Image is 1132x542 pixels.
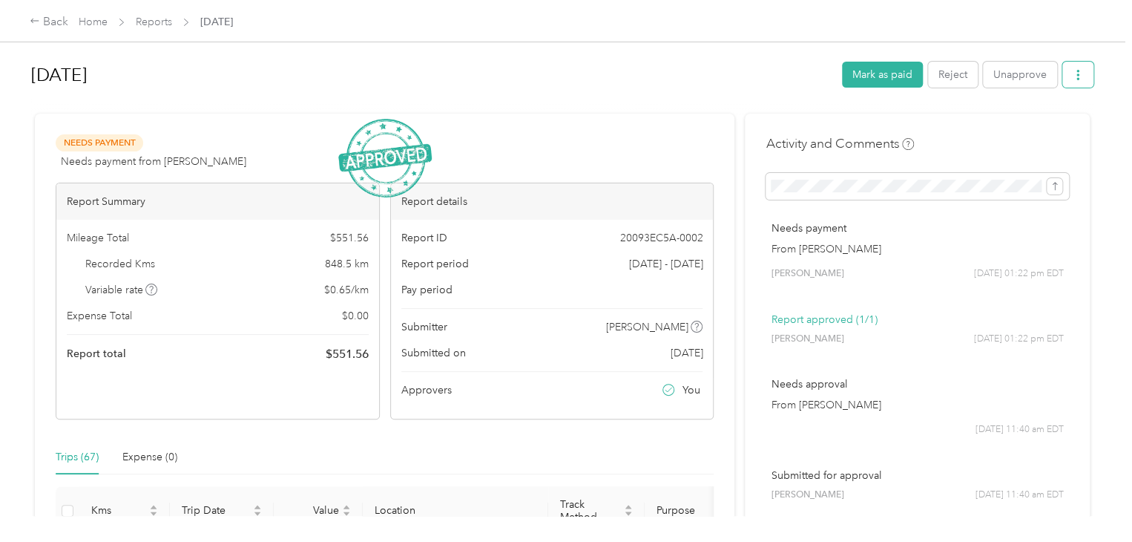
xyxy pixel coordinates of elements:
h4: Activity and Comments [766,134,914,153]
h1: Aug 2025 [31,57,832,93]
span: [DATE] 11:40 am EDT [975,423,1064,437]
span: [PERSON_NAME] [771,333,843,346]
span: caret-down [149,509,158,518]
th: Location [363,486,548,536]
span: [DATE] [670,345,702,361]
a: Home [79,16,108,28]
span: caret-up [342,503,351,512]
span: [PERSON_NAME] [606,319,688,335]
span: [PERSON_NAME] [771,489,843,502]
span: [DATE] 01:22 pm EDT [974,333,1064,346]
span: Needs payment from [PERSON_NAME] [61,154,246,169]
span: Report ID [401,230,447,246]
p: Needs approval [771,376,1064,392]
span: Submitter [401,319,447,335]
th: Kms [79,486,170,536]
span: [PERSON_NAME] [771,267,843,281]
div: Report details [391,183,714,220]
span: Track Method [560,498,621,523]
button: Mark as paid [842,62,923,88]
span: Trip Date [182,504,250,517]
div: Report Summary [56,183,379,220]
span: Report period [401,256,469,272]
span: Needs Payment [56,134,143,151]
th: Track Method [548,486,645,536]
span: Pay period [401,282,453,298]
p: From [PERSON_NAME] [771,397,1064,413]
span: $ 0.65 / km [324,282,369,298]
div: Trips (67) [56,449,99,466]
span: Recorded Kms [85,256,155,272]
span: Kms [91,504,146,517]
span: 20093EC5A-0002 [619,230,702,246]
div: Expense (0) [122,449,177,466]
p: Submitted for approval [771,468,1064,483]
span: Submitted on [401,345,466,361]
span: caret-up [624,503,633,512]
span: Approvers [401,382,452,398]
p: Needs payment [771,221,1064,236]
span: caret-down [342,509,351,518]
span: $ 551.56 [326,345,369,363]
span: caret-down [624,509,633,518]
th: Trip Date [170,486,274,536]
span: caret-down [253,509,262,518]
span: You [682,382,700,398]
span: 848.5 km [325,256,369,272]
span: $ 0.00 [342,308,369,324]
span: Purpose [657,504,732,517]
span: $ 551.56 [330,230,369,246]
span: Variable rate [85,282,158,298]
a: Reports [136,16,172,28]
span: Value [286,504,339,517]
button: Reject [928,62,978,88]
img: ApprovedStamp [338,119,432,198]
th: Value [274,486,363,536]
span: caret-up [149,503,158,512]
span: [DATE] 01:22 pm EDT [974,267,1064,281]
span: Expense Total [67,308,132,324]
span: [DATE] [200,14,233,30]
iframe: Everlance-gr Chat Button Frame [1049,459,1132,542]
button: Unapprove [983,62,1057,88]
p: From [PERSON_NAME] [771,241,1064,257]
span: [DATE] - [DATE] [628,256,702,272]
span: caret-up [253,503,262,512]
span: [DATE] 11:40 am EDT [975,489,1064,502]
span: Report total [67,346,126,362]
p: Report approved (1/1) [771,312,1064,327]
th: Purpose [645,486,756,536]
div: Back [30,13,68,31]
span: Mileage Total [67,230,129,246]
